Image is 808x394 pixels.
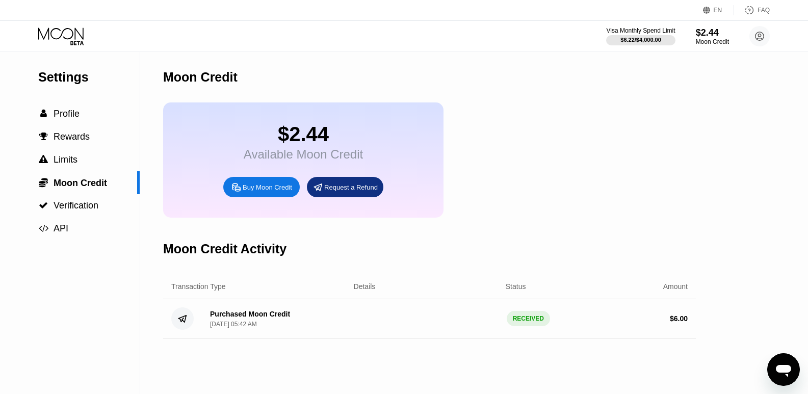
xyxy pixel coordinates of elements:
div: Visa Monthly Spend Limit$6.22/$4,000.00 [606,27,675,45]
div: Buy Moon Credit [243,183,292,192]
div: $2.44 [696,28,729,38]
div: Request a Refund [307,177,383,197]
div:  [38,201,48,210]
iframe: Button to launch messaging window, conversation in progress [767,353,800,386]
div: Settings [38,70,140,85]
div: Status [506,282,526,291]
span:  [39,155,48,164]
div:  [38,177,48,188]
div: Visa Monthly Spend Limit [606,27,675,34]
div:  [38,155,48,164]
div: Request a Refund [324,183,378,192]
div: Amount [663,282,688,291]
span: Verification [54,200,98,211]
div: $2.44 [244,123,363,146]
span:  [40,109,47,118]
div:  [38,109,48,118]
div: EN [714,7,722,14]
div: RECEIVED [507,311,550,326]
div: $6.22 / $4,000.00 [620,37,661,43]
div: Moon Credit Activity [163,242,286,256]
span: API [54,223,68,233]
div: Buy Moon Credit [223,177,300,197]
div: FAQ [758,7,770,14]
div: [DATE] 05:42 AM [210,321,257,328]
div: $ 6.00 [670,314,688,323]
div:  [38,224,48,233]
div: Purchased Moon Credit [210,310,290,318]
div: Details [354,282,376,291]
div: $2.44Moon Credit [696,28,729,45]
span:  [39,132,48,141]
span: Moon Credit [54,178,107,188]
span: Limits [54,154,77,165]
div: Moon Credit [696,38,729,45]
span: Rewards [54,132,90,142]
div: Transaction Type [171,282,226,291]
span:  [39,224,48,233]
span:  [39,201,48,210]
div: Available Moon Credit [244,147,363,162]
div:  [38,132,48,141]
div: Moon Credit [163,70,238,85]
div: FAQ [734,5,770,15]
span: Profile [54,109,80,119]
span:  [39,177,48,188]
div: EN [703,5,734,15]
